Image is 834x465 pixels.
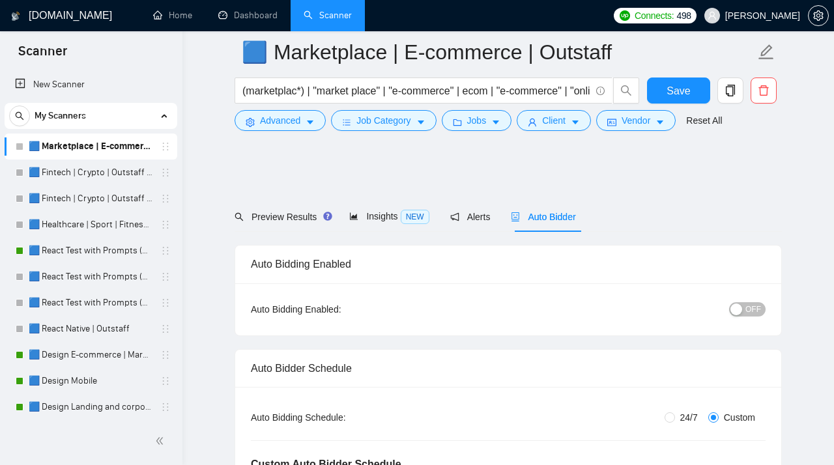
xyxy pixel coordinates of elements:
span: holder [160,298,171,308]
span: holder [160,219,171,230]
img: upwork-logo.png [620,10,630,21]
span: holder [160,402,171,412]
button: userClientcaret-down [517,110,591,131]
span: Advanced [260,113,300,128]
span: Connects: [635,8,674,23]
a: New Scanner [15,72,167,98]
div: Tooltip anchor [322,210,334,222]
button: Save [647,77,710,104]
li: New Scanner [5,72,177,98]
a: 🟦 Design Landing and corporate [29,394,152,420]
span: edit [758,44,775,61]
a: 🟦 React Test with Prompts (Max) [29,238,152,264]
span: OFF [745,302,761,317]
button: folderJobscaret-down [442,110,512,131]
span: holder [160,376,171,386]
a: homeHome [153,10,192,21]
input: Scanner name... [242,36,755,68]
span: copy [718,85,743,96]
span: search [10,111,29,120]
div: Auto Bidding Enabled: [251,302,422,317]
span: Custom [719,410,760,425]
span: holder [160,167,171,178]
a: setting [808,10,829,21]
span: My Scanners [35,103,86,129]
span: holder [160,350,171,360]
span: Scanner [8,42,78,69]
span: double-left [155,434,168,447]
button: copy [717,77,743,104]
a: 🟦 Design E-commerce | Marketplace [29,342,152,368]
span: Alerts [450,212,491,222]
a: 🟦 React Test with Prompts (High) [29,264,152,290]
span: Jobs [467,113,487,128]
span: caret-down [655,117,665,127]
span: Vendor [622,113,650,128]
span: info-circle [596,87,605,95]
span: delete [751,85,776,96]
span: notification [450,212,459,221]
span: NEW [401,210,429,224]
a: 🟦 Fintech | Crypto | Outstaff (Mid Rates) [29,186,152,212]
span: Job Category [356,113,410,128]
button: setting [808,5,829,26]
span: Save [667,83,690,99]
a: 🟦 React Test with Prompts (Mid Rates) [29,290,152,316]
a: 🟦 Design Mobile [29,368,152,394]
span: 498 [676,8,691,23]
a: Reset All [686,113,722,128]
span: holder [160,272,171,282]
span: setting [246,117,255,127]
button: delete [751,77,777,104]
button: search [9,106,30,126]
button: barsJob Categorycaret-down [331,110,436,131]
a: 🟦 React Native | Outstaff [29,316,152,342]
span: user [528,117,537,127]
span: idcard [607,117,616,127]
span: bars [342,117,351,127]
a: 🟦 Fintech | Crypto | Outstaff (Max - High Rates) [29,160,152,186]
span: caret-down [416,117,425,127]
div: Auto Bidding Schedule: [251,410,422,425]
span: Auto Bidder [511,212,575,222]
span: holder [160,246,171,256]
a: 🟦 Marketplace | E-commerce | Outstaff [29,134,152,160]
span: user [708,11,717,20]
span: holder [160,141,171,152]
span: robot [511,212,520,221]
span: Preview Results [235,212,328,222]
span: holder [160,193,171,204]
a: searchScanner [304,10,352,21]
a: dashboardDashboard [218,10,278,21]
span: folder [453,117,462,127]
span: search [614,85,639,96]
span: setting [809,10,828,21]
input: Search Freelance Jobs... [242,83,590,99]
span: holder [160,324,171,334]
div: Auto Bidder Schedule [251,350,766,387]
span: Client [542,113,566,128]
span: caret-down [306,117,315,127]
button: settingAdvancedcaret-down [235,110,326,131]
span: caret-down [571,117,580,127]
iframe: Intercom live chat [790,421,821,452]
span: caret-down [491,117,500,127]
span: Insights [349,211,429,221]
button: search [613,77,639,104]
span: search [235,212,244,221]
button: idcardVendorcaret-down [596,110,676,131]
div: Auto Bidding Enabled [251,246,766,283]
span: 24/7 [675,410,703,425]
span: area-chart [349,212,358,221]
img: logo [11,6,20,27]
a: 🟦 Healthcare | Sport | Fitness | Outstaff [29,212,152,238]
